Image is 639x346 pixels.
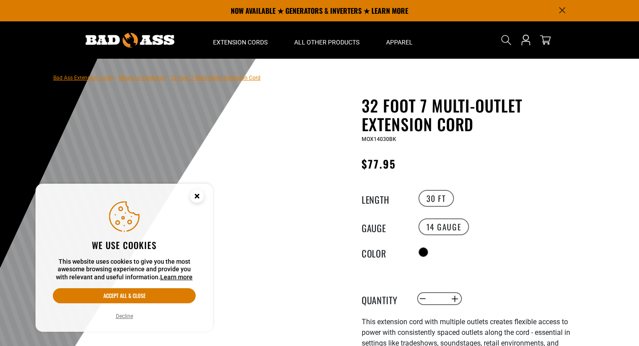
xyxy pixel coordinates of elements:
a: Return to Collection [118,75,166,81]
button: Decline [113,312,136,321]
a: Bad Ass Extension Cords [53,75,113,81]
span: MOX14030BK [362,136,396,142]
summary: All Other Products [281,21,373,59]
legend: Length [362,193,406,204]
summary: Apparel [373,21,426,59]
label: Quantity [362,293,406,305]
h2: We use cookies [53,239,196,251]
span: All Other Products [294,38,359,46]
summary: Search [499,33,513,47]
label: 14 Gauge [418,218,469,235]
aside: Cookie Consent [35,184,213,332]
nav: breadcrumbs [53,72,260,83]
label: 30 FT [418,190,454,207]
a: Learn more [160,274,193,281]
legend: Color [362,246,406,258]
h1: 32 Foot 7 Multi-Outlet Extension Cord [362,96,579,133]
span: Extension Cords [213,38,268,46]
span: 32 Foot 7 Multi-Outlet Extension Cord [171,75,260,81]
img: Bad Ass Extension Cords [86,33,174,48]
span: › [167,75,169,81]
span: › [115,75,117,81]
legend: Gauge [362,221,406,233]
span: $77.95 [362,156,396,172]
summary: Extension Cords [200,21,281,59]
span: Apparel [386,38,413,46]
button: Accept all & close [53,288,196,303]
p: This website uses cookies to give you the most awesome browsing experience and provide you with r... [53,258,196,282]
